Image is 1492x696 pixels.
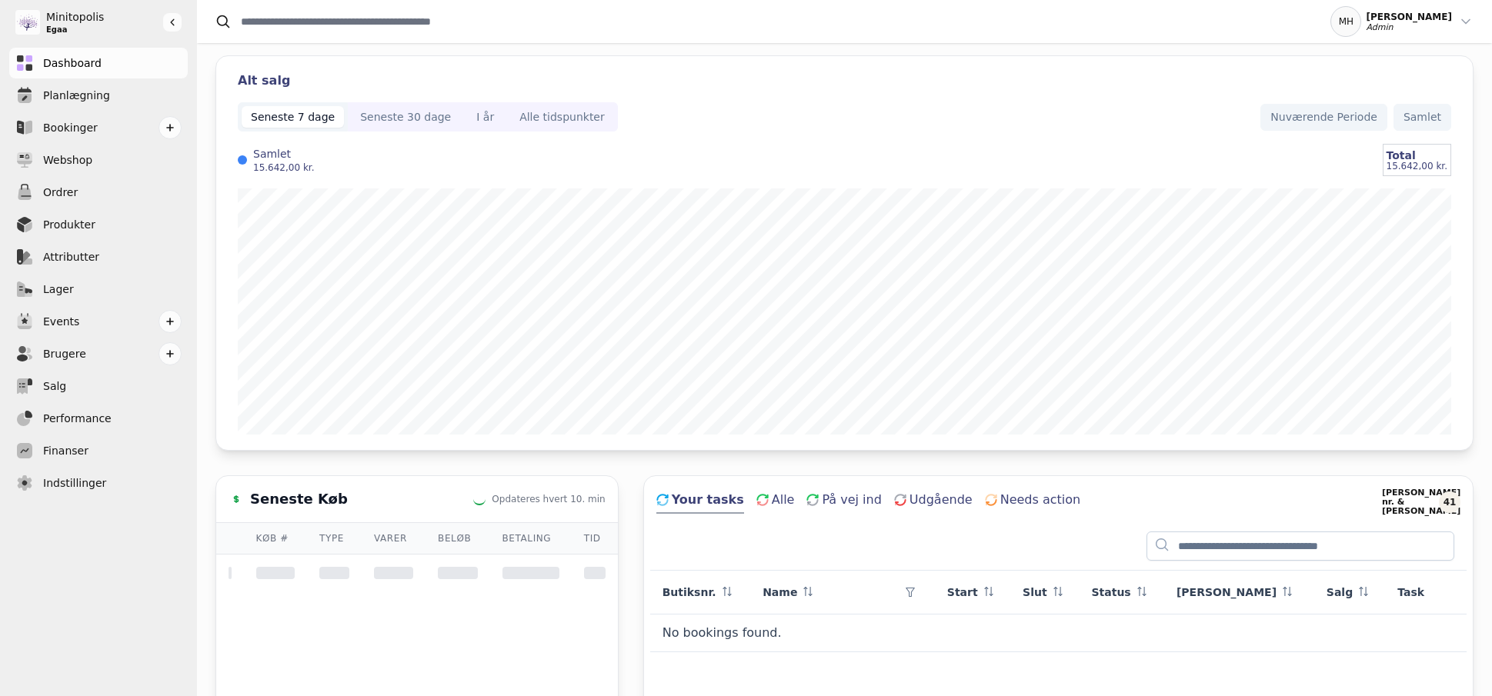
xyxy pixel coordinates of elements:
span: Events [43,314,79,330]
th: Beløb [426,523,489,554]
button: På vej ind [806,491,881,514]
span: Needs action [1000,491,1080,509]
button: Alle [756,491,795,514]
button: I år [464,102,507,132]
div: Seneste 30 dage [360,109,451,125]
a: Lager [9,274,188,305]
a: Finanser [9,435,188,466]
span: Brugere [43,346,86,362]
div: I år [476,109,494,125]
span: Your tasks [672,491,744,509]
a: Brugere [9,338,188,369]
a: Indstillinger [9,468,188,498]
a: Performance [9,403,188,434]
span: [PERSON_NAME] [1177,584,1277,600]
span: Finanser [43,443,88,459]
button: Samlet [1394,104,1451,131]
span: På vej ind [822,491,881,509]
div: Seneste 7 dage [251,109,335,125]
button: Seneste 7 dage [238,102,348,132]
a: Planlægning [9,80,188,111]
div: 15.642,00 kr. [253,162,314,174]
span: Butiksnr. [663,584,716,600]
span: Dashboard [43,55,102,72]
h3: Seneste Køb [250,488,348,510]
th: Tid [572,523,618,554]
button: Nuværende Periode [1260,104,1387,131]
div: Alt salg [238,72,1451,90]
span: Webshop [43,152,92,168]
a: Events [9,306,188,337]
a: Dashboard [9,48,188,78]
a: Produkter [9,209,188,240]
span: Indstillinger [43,475,106,491]
a: Ordrer [9,177,188,208]
div: 41 [1439,491,1460,513]
span: Task [1397,584,1424,600]
span: Salg [43,378,66,395]
div: 15.642,00 kr. [1387,160,1447,172]
button: Needs action [985,491,1080,514]
button: Your tasks [656,491,744,514]
div: Admin [1366,23,1452,32]
span: Alle [772,491,795,509]
div: [PERSON_NAME] [1366,11,1452,23]
span: [PERSON_NAME] nr. & [PERSON_NAME] [1382,488,1436,516]
span: Produkter [43,217,95,233]
a: Webshop [9,145,188,175]
button: Gør sidebaren større eller mindre [163,13,182,32]
span: Performance [43,411,112,427]
div: Opdateres hvert 10. min [492,493,605,505]
span: Status [1091,584,1130,600]
span: Start [947,584,978,600]
th: Køb # [244,523,308,554]
span: Attributter [43,249,99,265]
span: Nuværende Periode [1270,109,1377,125]
div: MH [1330,6,1361,37]
div: Total [1387,148,1447,163]
span: Planlægning [43,88,110,104]
th: Type [307,523,362,554]
button: Udgående [894,491,973,514]
span: Name [763,584,797,600]
th: Varer [362,523,426,554]
th: Betaling [490,523,572,554]
span: Lager [43,281,74,298]
div: Alle tidspunkter [519,109,605,125]
span: Bookinger [43,120,98,136]
span: Samlet [1404,109,1441,125]
a: Salg [9,371,188,401]
button: Alle tidspunkter [507,102,618,132]
span: Slut [1023,584,1047,600]
span: Salg [1327,584,1353,600]
td: No bookings found. [650,614,1467,652]
a: Attributter [9,241,188,272]
a: Bookinger [9,112,188,143]
label: Samlet [253,146,314,162]
button: Seneste 30 dage [348,102,464,132]
button: MH[PERSON_NAME]Admin [1330,6,1474,37]
span: Ordrer [43,185,78,201]
span: Udgående [910,491,973,509]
